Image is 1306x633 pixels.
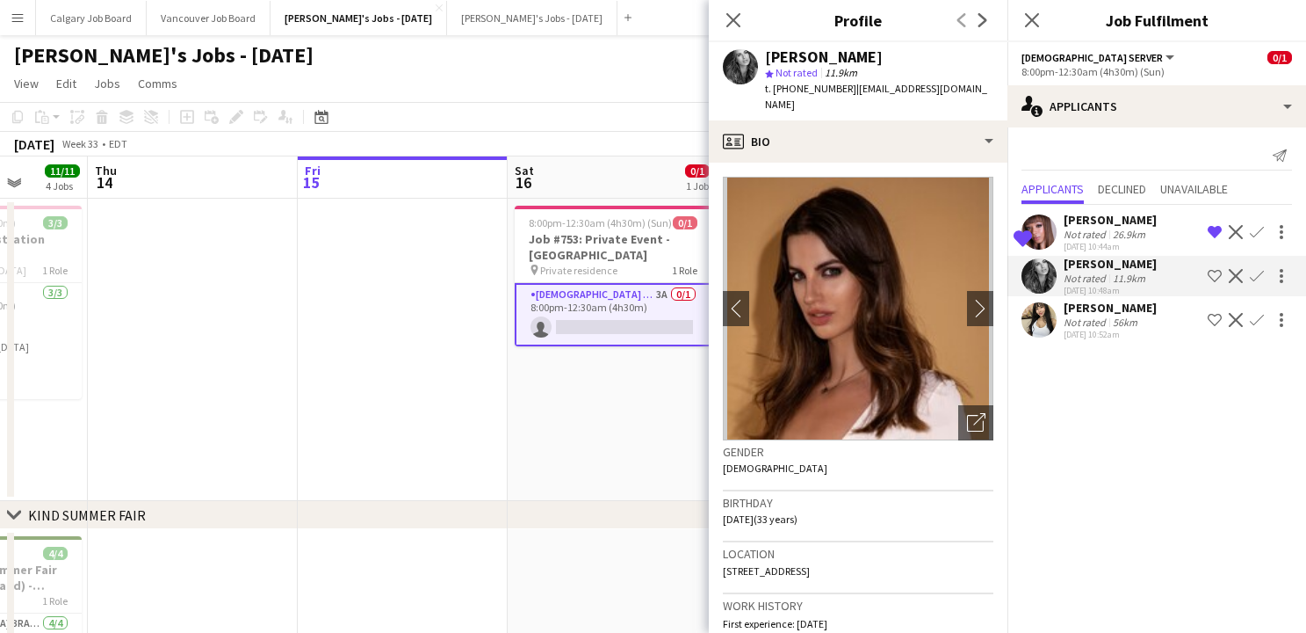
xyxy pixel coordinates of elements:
[529,216,672,229] span: 8:00pm-12:30am (4h30m) (Sun)
[87,72,127,95] a: Jobs
[1007,85,1306,127] div: Applicants
[686,179,709,193] div: 1 Job
[723,598,993,614] h3: Work history
[1064,329,1157,340] div: [DATE] 10:52am
[1021,183,1084,195] span: Applicants
[109,137,127,150] div: EDT
[95,163,117,178] span: Thu
[776,66,818,79] span: Not rated
[672,264,697,277] span: 1 Role
[709,120,1007,163] div: Bio
[302,172,321,193] span: 15
[1064,241,1157,252] div: [DATE] 10:44am
[1160,183,1228,195] span: Unavailable
[723,444,993,460] h3: Gender
[138,76,177,91] span: Comms
[723,617,993,630] p: First experience: [DATE]
[673,216,697,229] span: 0/1
[1064,256,1157,272] div: [PERSON_NAME]
[36,1,147,35] button: Calgary Job Board
[723,177,993,440] img: Crew avatar or photo
[92,172,117,193] span: 14
[512,172,534,193] span: 16
[540,264,617,277] span: Private residence
[765,49,883,65] div: [PERSON_NAME]
[723,513,797,526] span: [DATE] (33 years)
[1064,285,1157,296] div: [DATE] 10:48am
[1267,51,1292,64] span: 0/1
[7,72,46,95] a: View
[1021,51,1163,64] span: Female Server
[765,82,856,95] span: t. [PHONE_NUMBER]
[28,506,146,524] div: KIND SUMMER FAIR
[45,164,80,178] span: 11/11
[765,82,987,111] span: | [EMAIL_ADDRESS][DOMAIN_NAME]
[42,594,68,608] span: 1 Role
[515,231,711,263] h3: Job #753: Private Event - [GEOGRAPHIC_DATA]
[1021,51,1177,64] button: [DEMOGRAPHIC_DATA] Server
[49,72,83,95] a: Edit
[46,179,79,193] div: 4 Jobs
[958,405,993,440] div: Open photos pop-in
[1007,9,1306,32] h3: Job Fulfilment
[1109,272,1149,285] div: 11.9km
[147,1,271,35] button: Vancouver Job Board
[271,1,447,35] button: [PERSON_NAME]'s Jobs - [DATE]
[1064,300,1157,316] div: [PERSON_NAME]
[685,164,710,178] span: 0/1
[1064,316,1109,329] div: Not rated
[1064,228,1109,241] div: Not rated
[58,137,102,150] span: Week 33
[1064,212,1157,228] div: [PERSON_NAME]
[723,564,810,578] span: [STREET_ADDRESS]
[1098,183,1146,195] span: Declined
[723,462,827,475] span: [DEMOGRAPHIC_DATA]
[821,66,861,79] span: 11.9km
[1064,272,1109,285] div: Not rated
[1109,316,1141,329] div: 56km
[131,72,184,95] a: Comms
[709,9,1007,32] h3: Profile
[43,216,68,229] span: 3/3
[305,163,321,178] span: Fri
[1021,65,1292,78] div: 8:00pm-12:30am (4h30m) (Sun)
[94,76,120,91] span: Jobs
[14,76,39,91] span: View
[723,495,993,511] h3: Birthday
[1109,228,1149,241] div: 26.9km
[515,283,711,346] app-card-role: [DEMOGRAPHIC_DATA] Server3A0/18:00pm-12:30am (4h30m)
[14,135,54,153] div: [DATE]
[14,42,314,69] h1: [PERSON_NAME]'s Jobs - [DATE]
[42,264,68,277] span: 1 Role
[723,546,993,562] h3: Location
[515,206,711,346] app-job-card: 8:00pm-12:30am (4h30m) (Sun)0/1Job #753: Private Event - [GEOGRAPHIC_DATA] Private residence1 Rol...
[43,547,68,560] span: 4/4
[515,163,534,178] span: Sat
[447,1,617,35] button: [PERSON_NAME]'s Jobs - [DATE]
[56,76,76,91] span: Edit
